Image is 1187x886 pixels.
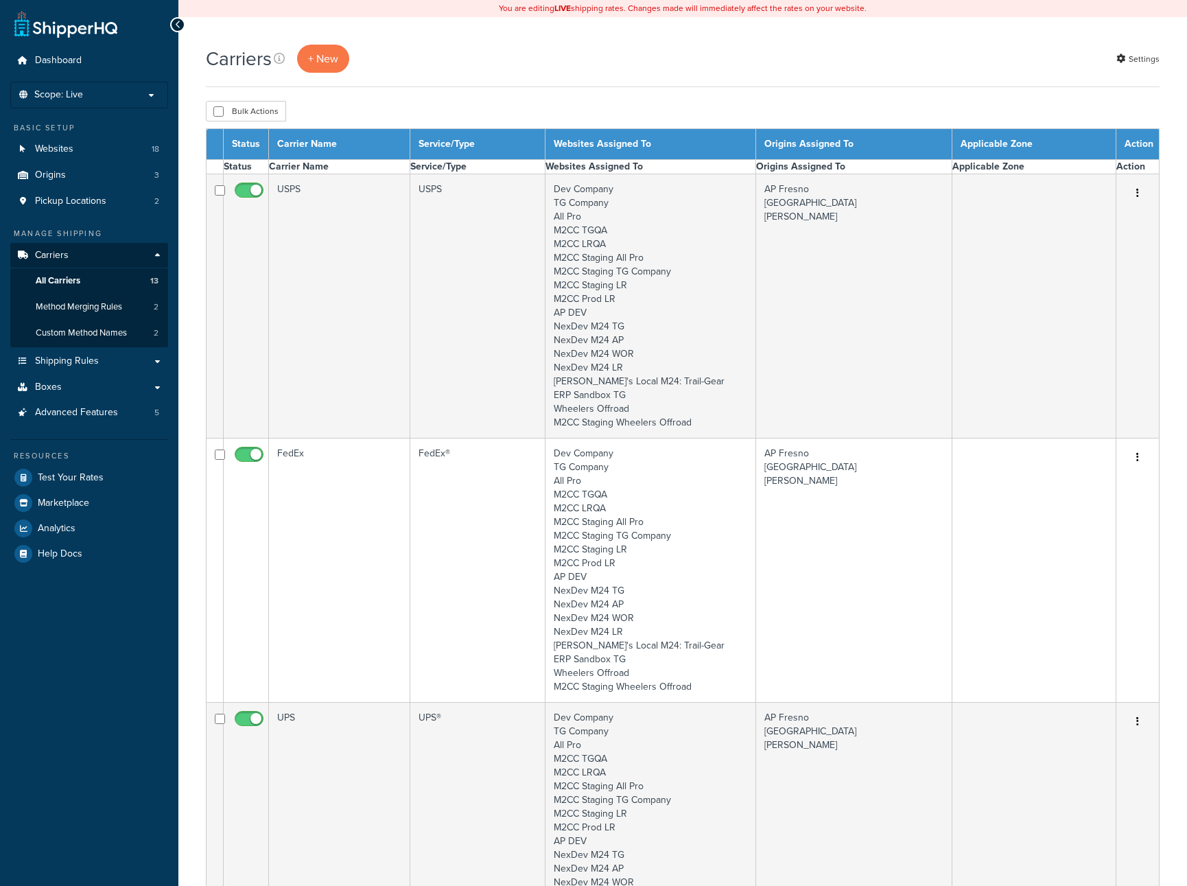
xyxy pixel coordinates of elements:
[756,439,952,703] td: AP Fresno [GEOGRAPHIC_DATA] [PERSON_NAME]
[38,523,75,535] span: Analytics
[10,294,168,320] li: Method Merging Rules
[10,375,168,400] a: Boxes
[38,472,104,484] span: Test Your Rates
[35,170,66,181] span: Origins
[10,320,168,346] li: Custom Method Names
[410,439,545,703] td: FedEx®
[269,129,410,160] th: Carrier Name
[38,498,89,509] span: Marketplace
[10,450,168,462] div: Resources
[545,160,756,174] th: Websites Assigned To
[35,250,69,261] span: Carriers
[10,294,168,320] a: Method Merging Rules 2
[35,382,62,393] span: Boxes
[10,228,168,240] div: Manage Shipping
[10,122,168,134] div: Basic Setup
[269,174,410,439] td: USPS
[10,243,168,268] a: Carriers
[10,189,168,214] li: Pickup Locations
[10,137,168,162] li: Websites
[756,160,952,174] th: Origins Assigned To
[10,163,168,188] a: Origins 3
[545,174,756,439] td: Dev Company TG Company All Pro M2CC TGQA M2CC LRQA M2CC Staging All Pro M2CC Staging TG Company M...
[297,45,349,73] a: + New
[35,355,99,367] span: Shipping Rules
[10,189,168,214] a: Pickup Locations 2
[1116,160,1160,174] th: Action
[10,48,168,73] a: Dashboard
[952,129,1116,160] th: Applicable Zone
[10,349,168,374] a: Shipping Rules
[10,491,168,515] a: Marketplace
[38,548,82,560] span: Help Docs
[35,196,106,207] span: Pickup Locations
[36,327,127,339] span: Custom Method Names
[10,163,168,188] li: Origins
[10,268,168,294] a: All Carriers 13
[1116,49,1160,69] a: Settings
[154,407,159,419] span: 5
[269,439,410,703] td: FedEx
[14,10,117,38] a: ShipperHQ Home
[10,516,168,541] a: Analytics
[10,400,168,425] a: Advanced Features 5
[152,143,159,155] span: 18
[35,55,82,67] span: Dashboard
[154,196,159,207] span: 2
[36,275,80,287] span: All Carriers
[150,275,158,287] span: 13
[410,129,545,160] th: Service/Type
[10,320,168,346] a: Custom Method Names 2
[224,160,269,174] th: Status
[952,160,1116,174] th: Applicable Zone
[224,129,269,160] th: Status
[756,129,952,160] th: Origins Assigned To
[10,400,168,425] li: Advanced Features
[269,160,410,174] th: Carrier Name
[10,541,168,566] a: Help Docs
[545,439,756,703] td: Dev Company TG Company All Pro M2CC TGQA M2CC LRQA M2CC Staging All Pro M2CC Staging TG Company M...
[554,2,571,14] b: LIVE
[154,170,159,181] span: 3
[410,174,545,439] td: USPS
[34,89,83,101] span: Scope: Live
[35,407,118,419] span: Advanced Features
[35,143,73,155] span: Websites
[206,101,286,121] button: Bulk Actions
[545,129,756,160] th: Websites Assigned To
[1116,129,1160,160] th: Action
[10,268,168,294] li: All Carriers
[410,160,545,174] th: Service/Type
[206,45,272,72] h1: Carriers
[10,465,168,490] a: Test Your Rates
[10,137,168,162] a: Websites 18
[10,243,168,347] li: Carriers
[154,327,158,339] span: 2
[154,301,158,313] span: 2
[756,174,952,439] td: AP Fresno [GEOGRAPHIC_DATA] [PERSON_NAME]
[36,301,122,313] span: Method Merging Rules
